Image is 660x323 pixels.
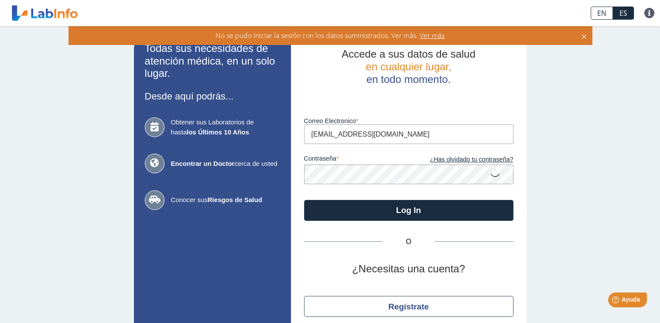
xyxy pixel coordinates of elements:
iframe: Help widget launcher [582,289,650,313]
h3: Desde aquí podrás... [145,91,280,102]
span: Accede a sus datos de salud [342,48,475,60]
a: ES [613,7,634,20]
span: en todo momento. [366,73,451,85]
h2: Todas sus necesidades de atención médica, en un solo lugar. [145,42,280,80]
label: Correo Electronico [304,117,513,124]
span: O [383,237,435,247]
a: EN [591,7,613,20]
span: Obtener sus Laboratorios de hasta [171,117,280,137]
b: los Últimos 10 Años [187,128,249,136]
button: Regístrate [304,296,513,317]
span: en cualquier lugar, [366,61,451,72]
b: Encontrar un Doctor [171,160,235,167]
span: Ver más [418,31,445,40]
span: Conocer sus [171,195,280,205]
label: contraseña [304,155,409,165]
a: ¿Has olvidado tu contraseña? [409,155,513,165]
h2: ¿Necesitas una cuenta? [304,263,513,275]
span: No se pudo iniciar la sesión con los datos suministrados. Ver más. [215,31,418,40]
b: Riesgos de Salud [208,196,262,203]
button: Log In [304,200,513,221]
span: cerca de usted [171,159,280,169]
